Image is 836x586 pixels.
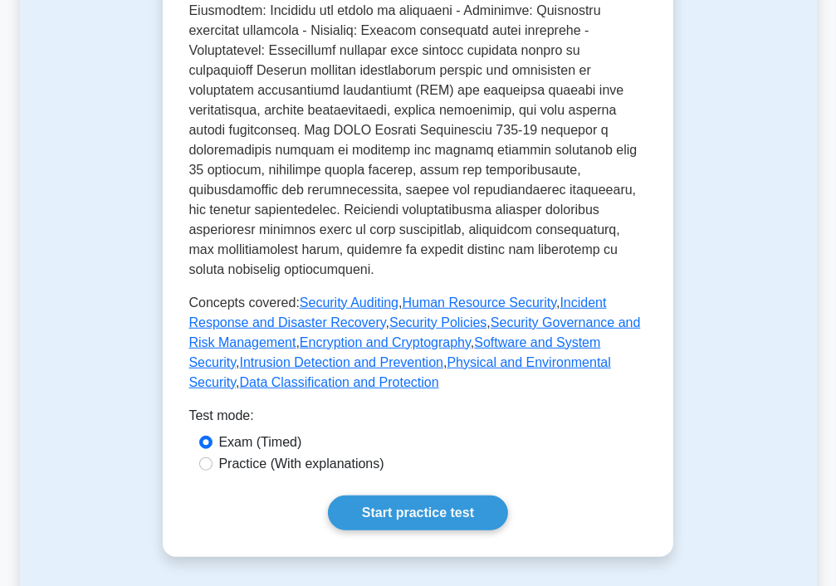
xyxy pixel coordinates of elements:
label: Exam (Timed) [219,432,302,452]
a: Security Policies [389,315,486,330]
label: Practice (With explanations) [219,454,384,474]
div: Test mode: [189,406,648,432]
a: Data Classification and Protection [240,375,439,389]
a: Security Auditing [300,295,398,310]
a: Human Resource Security [403,295,557,310]
a: Start practice test [328,496,508,530]
a: Encryption and Cryptography [300,335,471,349]
a: Intrusion Detection and Prevention [240,355,443,369]
p: Concepts covered: , , , , , , , , , [189,293,648,393]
